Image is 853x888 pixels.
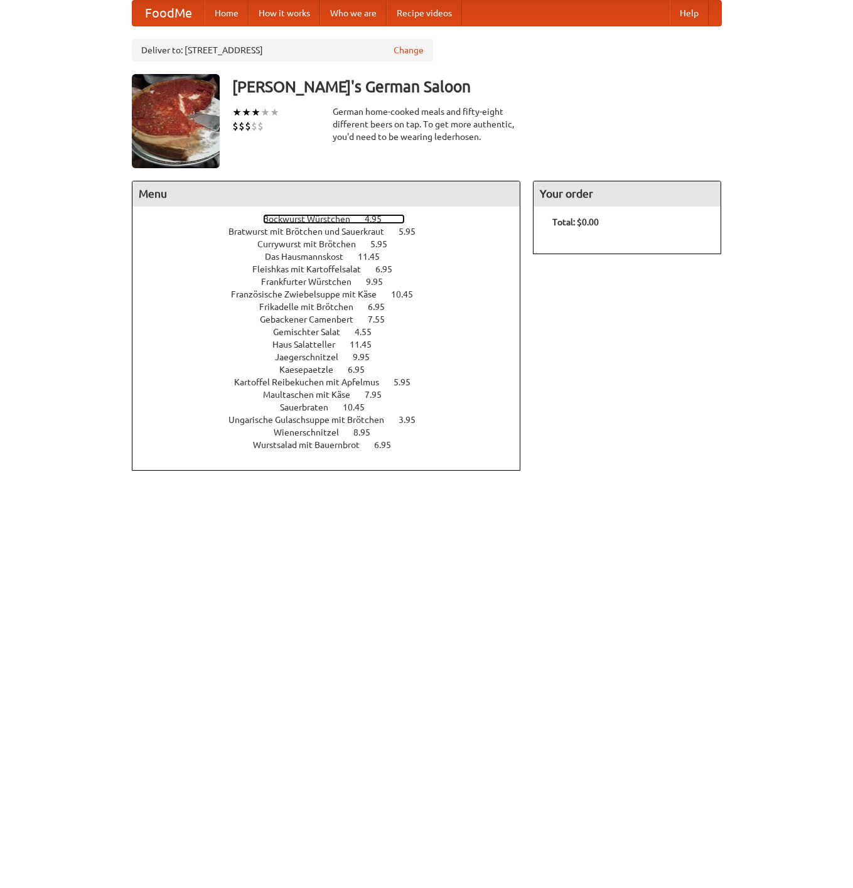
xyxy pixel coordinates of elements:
span: Das Hausmannskost [265,252,356,262]
span: 8.95 [353,427,383,437]
span: 5.95 [399,227,428,237]
a: Das Hausmannskost 11.45 [265,252,403,262]
div: German home-cooked meals and fifty-eight different beers on tap. To get more authentic, you'd nee... [333,105,521,143]
li: $ [245,119,251,133]
span: 6.95 [375,264,405,274]
img: angular.jpg [132,74,220,168]
a: Frikadelle mit Brötchen 6.95 [259,302,408,312]
span: 4.95 [365,214,394,224]
h4: Menu [132,181,520,206]
a: Recipe videos [387,1,462,26]
span: Französische Zwiebelsuppe mit Käse [231,289,389,299]
a: Jaegerschnitzel 9.95 [275,352,393,362]
a: Kaesepaetzle 6.95 [279,365,388,375]
span: 11.45 [358,252,392,262]
span: Maultaschen mit Käse [263,390,363,400]
li: $ [251,119,257,133]
span: 10.45 [343,402,377,412]
a: Help [670,1,709,26]
a: Sauerbraten 10.45 [280,402,388,412]
b: Total: $0.00 [552,217,599,227]
a: Französische Zwiebelsuppe mit Käse 10.45 [231,289,436,299]
span: 9.95 [366,277,395,287]
span: 4.55 [355,327,384,337]
a: Wienerschnitzel 8.95 [274,427,394,437]
a: Home [205,1,249,26]
a: Frankfurter Würstchen 9.95 [261,277,406,287]
span: Wienerschnitzel [274,427,351,437]
span: 7.55 [368,314,397,324]
h3: [PERSON_NAME]'s German Saloon [232,74,722,99]
a: Gebackener Camenbert 7.55 [260,314,408,324]
span: 5.95 [394,377,423,387]
li: ★ [251,105,260,119]
a: FoodMe [132,1,205,26]
li: $ [232,119,239,133]
span: 6.95 [374,440,404,450]
a: Ungarische Gulaschsuppe mit Brötchen 3.95 [228,415,439,425]
span: Frikadelle mit Brötchen [259,302,366,312]
a: Fleishkas mit Kartoffelsalat 6.95 [252,264,416,274]
li: ★ [242,105,251,119]
a: How it works [249,1,320,26]
li: ★ [270,105,279,119]
span: Ungarische Gulaschsuppe mit Brötchen [228,415,397,425]
span: 9.95 [353,352,382,362]
a: Kartoffel Reibekuchen mit Apfelmus 5.95 [234,377,434,387]
a: Maultaschen mit Käse 7.95 [263,390,405,400]
div: Deliver to: [STREET_ADDRESS] [132,39,433,62]
span: 10.45 [391,289,426,299]
a: Currywurst mit Brötchen 5.95 [257,239,410,249]
span: Bratwurst mit Brötchen und Sauerkraut [228,227,397,237]
span: Currywurst mit Brötchen [257,239,368,249]
a: Who we are [320,1,387,26]
span: 6.95 [348,365,377,375]
span: Frankfurter Würstchen [261,277,364,287]
span: 6.95 [368,302,397,312]
span: Gebackener Camenbert [260,314,366,324]
span: 7.95 [365,390,394,400]
span: 3.95 [399,415,428,425]
span: Wurstsalad mit Bauernbrot [253,440,372,450]
span: Sauerbraten [280,402,341,412]
span: Haus Salatteller [272,340,348,350]
li: ★ [260,105,270,119]
span: Gemischter Salat [273,327,353,337]
span: Jaegerschnitzel [275,352,351,362]
span: 11.45 [350,340,384,350]
span: Kartoffel Reibekuchen mit Apfelmus [234,377,392,387]
a: Change [394,44,424,56]
span: 5.95 [370,239,400,249]
a: Wurstsalad mit Bauernbrot 6.95 [253,440,414,450]
li: ★ [232,105,242,119]
a: Bockwurst Würstchen 4.95 [263,214,405,224]
li: $ [239,119,245,133]
span: Bockwurst Würstchen [263,214,363,224]
li: $ [257,119,264,133]
a: Bratwurst mit Brötchen und Sauerkraut 5.95 [228,227,439,237]
a: Gemischter Salat 4.55 [273,327,395,337]
span: Fleishkas mit Kartoffelsalat [252,264,373,274]
h4: Your order [534,181,721,206]
a: Haus Salatteller 11.45 [272,340,395,350]
span: Kaesepaetzle [279,365,346,375]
